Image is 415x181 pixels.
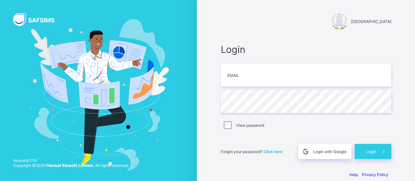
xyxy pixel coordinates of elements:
span: Version 0.1.19 [13,158,129,163]
span: Login with Google [313,149,346,154]
span: Login [366,149,376,154]
label: View password [236,123,264,128]
a: Help [349,172,358,177]
img: SAFSIMS Logo [13,13,62,26]
a: Privacy Policy [362,172,388,177]
strong: Flexisaf Edusoft Limited. [46,163,94,168]
a: Click here [263,149,282,154]
span: Login [221,44,391,55]
img: Hero Image [28,19,169,171]
span: Copyright © 2025 All rights reserved. [13,163,129,168]
span: [GEOGRAPHIC_DATA] [351,19,391,24]
img: google.396cfc9801f0270233282035f929180a.svg [302,148,309,155]
span: Forgot your password? [221,149,282,154]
